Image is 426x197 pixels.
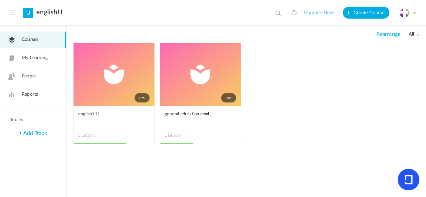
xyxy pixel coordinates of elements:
[22,54,48,61] span: My Learning
[304,7,334,19] button: Upgrade Now!
[376,31,400,38] span: Rearrange
[165,111,236,126] a: general education (bball)
[221,93,236,103] span: 0m
[400,8,409,18] img: cross-mosaek.png
[409,32,419,37] span: all
[22,73,36,80] span: People
[74,43,154,106] a: 0m
[22,36,38,43] span: Courses
[10,117,55,123] h4: Tracks
[165,111,226,118] span: general education (bball)
[78,111,150,126] a: english111
[19,131,47,136] a: + Add Track
[36,8,63,16] a: englishU
[134,93,150,103] span: 0m
[165,132,201,138] span: 1 Lesson
[23,8,33,18] a: U
[78,111,140,118] span: english111
[78,132,114,138] span: 2 Lessons
[343,7,389,19] button: Create Course
[22,91,38,98] span: Reports
[160,43,241,106] a: 0m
